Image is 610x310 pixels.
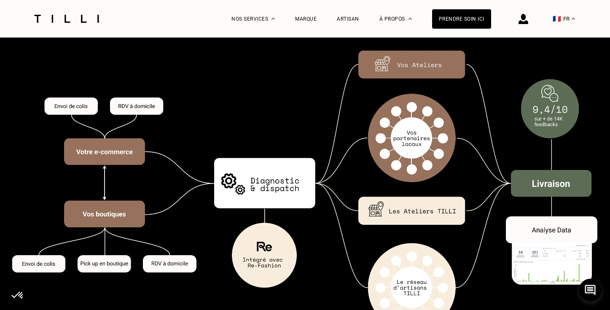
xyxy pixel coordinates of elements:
a: Marque [295,16,317,22]
a: Artisan [337,16,359,22]
img: menu déroulant [572,18,575,20]
img: Logo du service de couturière Tilli [31,15,102,23]
span: 🇫🇷 [553,15,561,23]
img: Menu déroulant [271,18,275,20]
img: icône connexion [519,14,528,24]
a: Prendre soin ici [432,9,491,29]
img: Menu déroulant à propos [408,18,412,20]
